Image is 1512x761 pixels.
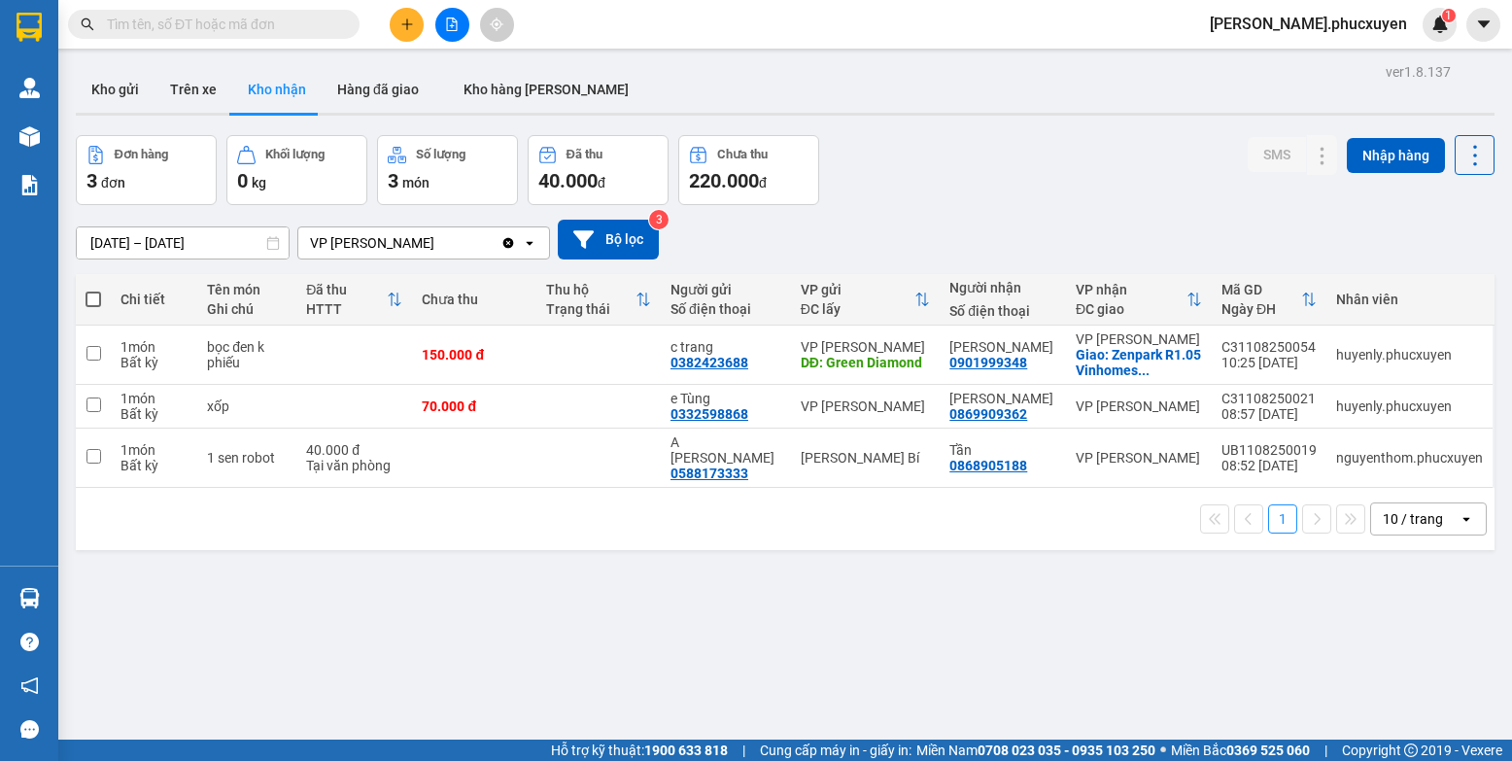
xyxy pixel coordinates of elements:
[402,175,430,190] span: món
[388,169,398,192] span: 3
[528,135,669,205] button: Đã thu40.000đ
[1160,746,1166,754] span: ⚪️
[649,210,669,229] sup: 3
[1383,509,1443,529] div: 10 / trang
[207,301,287,317] div: Ghi chú
[1076,282,1186,297] div: VP nhận
[237,169,248,192] span: 0
[490,17,503,31] span: aim
[1404,744,1418,757] span: copyright
[120,355,188,370] div: Bất kỳ
[19,588,40,608] img: warehouse-icon
[1268,504,1297,534] button: 1
[801,282,915,297] div: VP gửi
[436,233,438,253] input: Selected VP Cổ Linh.
[801,450,931,466] div: [PERSON_NAME] Bí
[20,633,39,651] span: question-circle
[17,13,42,42] img: logo-vxr
[120,391,188,406] div: 1 món
[1066,274,1212,326] th: Toggle SortBy
[155,66,232,113] button: Trên xe
[598,175,605,190] span: đ
[1442,9,1456,22] sup: 1
[400,17,414,31] span: plus
[670,339,781,355] div: c trang
[670,301,781,317] div: Số điện thoại
[207,398,287,414] div: xốp
[480,8,514,42] button: aim
[120,339,188,355] div: 1 món
[1386,61,1451,83] div: ver 1.8.137
[1138,363,1150,378] span: ...
[1221,339,1317,355] div: C31108250054
[77,227,289,259] input: Select a date range.
[306,282,387,297] div: Đã thu
[801,301,915,317] div: ĐC lấy
[801,355,931,370] div: DĐ: Green Diamond
[1194,12,1423,36] span: [PERSON_NAME].phucxuyen
[551,740,728,761] span: Hỗ trợ kỹ thuật:
[1221,301,1301,317] div: Ngày ĐH
[546,282,636,297] div: Thu hộ
[670,406,748,422] div: 0332598868
[1475,16,1493,33] span: caret-down
[644,743,728,758] strong: 1900 633 818
[422,398,527,414] div: 70.000 đ
[1445,9,1452,22] span: 1
[670,466,748,481] div: 0588173333
[120,442,188,458] div: 1 món
[717,148,768,161] div: Chưa thu
[791,274,941,326] th: Toggle SortBy
[1336,398,1483,414] div: huyenly.phucxuyen
[1076,301,1186,317] div: ĐC giao
[742,740,745,761] span: |
[306,458,402,473] div: Tại văn phòng
[19,126,40,147] img: warehouse-icon
[19,175,40,195] img: solution-icon
[1221,406,1317,422] div: 08:57 [DATE]
[1248,137,1306,172] button: SMS
[1221,458,1317,473] div: 08:52 [DATE]
[1221,355,1317,370] div: 10:25 [DATE]
[1212,274,1326,326] th: Toggle SortBy
[670,391,781,406] div: e Tùng
[1171,740,1310,761] span: Miền Bắc
[1347,138,1445,173] button: Nhập hàng
[916,740,1155,761] span: Miền Nam
[538,169,598,192] span: 40.000
[306,442,402,458] div: 40.000 đ
[678,135,819,205] button: Chưa thu220.000đ
[949,303,1056,319] div: Số điện thoại
[1076,450,1202,466] div: VP [PERSON_NAME]
[296,274,412,326] th: Toggle SortBy
[949,391,1056,406] div: c Linh
[949,280,1056,295] div: Người nhận
[949,442,1056,458] div: Tần
[20,676,39,695] span: notification
[1324,740,1327,761] span: |
[252,175,266,190] span: kg
[1076,398,1202,414] div: VP [PERSON_NAME]
[670,434,781,466] div: A Tuyến
[1221,391,1317,406] div: C31108250021
[207,450,287,466] div: 1 sen robot
[1459,511,1474,527] svg: open
[306,301,387,317] div: HTTT
[759,175,767,190] span: đ
[536,274,661,326] th: Toggle SortBy
[377,135,518,205] button: Số lượng3món
[1221,282,1301,297] div: Mã GD
[567,148,602,161] div: Đã thu
[1336,347,1483,363] div: huyenly.phucxuyen
[120,292,188,307] div: Chi tiết
[760,740,911,761] span: Cung cấp máy in - giấy in:
[322,66,434,113] button: Hàng đã giao
[416,148,465,161] div: Số lượng
[115,148,168,161] div: Đơn hàng
[226,135,367,205] button: Khối lượng0kg
[801,339,931,355] div: VP [PERSON_NAME]
[1076,331,1202,347] div: VP [PERSON_NAME]
[1336,450,1483,466] div: nguyenthom.phucxuyen
[76,135,217,205] button: Đơn hàng3đơn
[20,720,39,739] span: message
